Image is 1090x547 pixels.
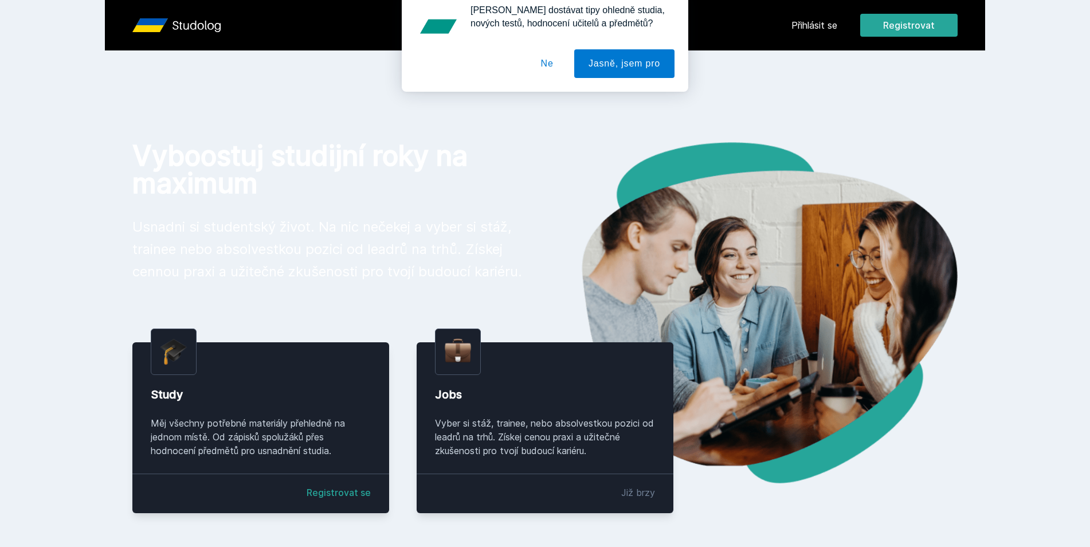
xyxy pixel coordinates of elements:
[151,386,371,403] div: Study
[545,142,958,483] img: hero.png
[435,416,655,458] div: Vyber si stáž, trainee, nebo absolvestkou pozici od leadrů na trhů. Získej cenou praxi a užitečné...
[132,142,527,197] h1: Vyboostuj studijní roky na maximum
[621,486,655,499] div: Již brzy
[151,416,371,458] div: Měj všechny potřebné materiály přehledně na jednom místě. Od zápisků spolužáků přes hodnocení pře...
[574,60,675,88] button: Jasně, jsem pro
[435,386,655,403] div: Jobs
[415,14,461,60] img: notification icon
[461,14,675,40] div: [PERSON_NAME] dostávat tipy ohledně studia, nových testů, hodnocení učitelů a předmětů?
[527,60,568,88] button: Ne
[160,338,187,365] img: graduation-cap.png
[445,336,471,365] img: briefcase.png
[307,486,371,499] a: Registrovat se
[132,216,527,283] p: Usnadni si studentský život. Na nic nečekej a vyber si stáž, trainee nebo absolvestkou pozici od ...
